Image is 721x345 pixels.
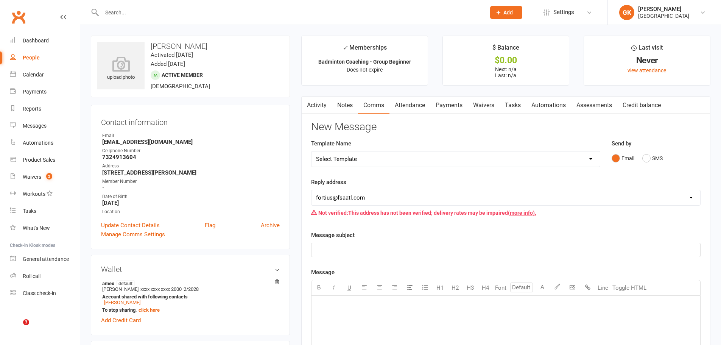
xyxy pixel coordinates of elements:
[23,72,44,78] div: Calendar
[162,72,203,78] span: Active member
[9,8,28,27] a: Clubworx
[10,83,80,100] a: Payments
[102,154,280,161] strong: 7324913604
[311,268,335,277] label: Message
[10,268,80,285] a: Roll call
[10,32,80,49] a: Dashboard
[500,97,526,114] a: Tasks
[23,290,56,296] div: Class check-in
[318,210,348,216] strong: Not verified:
[97,56,145,81] div: upload photo
[332,97,358,114] a: Notes
[102,208,280,215] div: Location
[311,206,701,220] div: This address has not been verified; delivery rates may be impaired
[10,151,80,169] a: Product Sales
[10,49,80,66] a: People
[358,97,389,114] a: Comms
[102,200,280,206] strong: [DATE]
[97,42,283,50] h3: [PERSON_NAME]
[101,265,280,273] h3: Wallet
[8,319,26,337] iframe: Intercom live chat
[450,66,562,78] p: Next: n/a Last: n/a
[100,7,480,18] input: Search...
[311,139,351,148] label: Template Name
[151,83,210,90] span: [DEMOGRAPHIC_DATA]
[102,193,280,200] div: Date of Birth
[139,307,160,313] a: click here
[508,210,536,216] a: (more info).
[642,151,663,165] button: SMS
[342,280,357,295] button: U
[10,285,80,302] a: Class kiosk mode
[10,220,80,237] a: What's New
[612,139,631,148] label: Send by
[101,115,280,126] h3: Contact information
[347,67,383,73] span: Does not expire
[23,37,49,44] div: Dashboard
[526,97,571,114] a: Automations
[503,9,513,16] span: Add
[23,89,47,95] div: Payments
[23,140,53,146] div: Automations
[10,169,80,186] a: Waivers 2
[140,286,182,292] span: xxxx xxxx xxxx 2000
[448,280,463,295] button: H2
[102,162,280,170] div: Address
[23,191,45,197] div: Workouts
[450,56,562,64] div: $0.00
[490,6,522,19] button: Add
[23,55,40,61] div: People
[10,203,80,220] a: Tasks
[23,174,41,180] div: Waivers
[535,280,550,295] button: A
[318,59,411,65] strong: Badminton Coaching - Group Beginner
[10,117,80,134] a: Messages
[617,97,666,114] a: Credit balance
[101,279,280,314] li: [PERSON_NAME]
[10,66,80,83] a: Calendar
[492,43,519,56] div: $ Balance
[151,61,185,67] time: Added [DATE]
[23,208,36,214] div: Tasks
[102,169,280,176] strong: [STREET_ADDRESS][PERSON_NAME]
[10,251,80,268] a: General attendance kiosk mode
[430,97,468,114] a: Payments
[23,106,41,112] div: Reports
[101,230,165,239] a: Manage Comms Settings
[101,221,160,230] a: Update Contact Details
[638,6,689,12] div: [PERSON_NAME]
[311,231,355,240] label: Message subject
[463,280,478,295] button: H3
[102,184,280,191] strong: -
[102,294,276,300] strong: Account shared with following contacts
[23,256,69,262] div: General attendance
[46,173,52,180] span: 2
[591,56,703,64] div: Never
[610,280,648,295] button: Toggle HTML
[205,221,215,230] a: Flag
[347,284,351,291] span: U
[612,151,634,165] button: Email
[23,123,47,129] div: Messages
[102,178,280,185] div: Member Number
[343,44,347,52] i: ✓
[184,286,199,292] span: 2/2028
[102,147,280,155] div: Cellphone Number
[10,100,80,117] a: Reports
[571,97,617,114] a: Assessments
[23,157,55,163] div: Product Sales
[302,97,332,114] a: Activity
[102,280,276,286] strong: amex
[468,97,500,114] a: Waivers
[102,307,276,313] strong: To stop sharing,
[510,283,533,292] input: Default
[104,300,140,305] a: [PERSON_NAME]
[619,5,634,20] div: GK
[311,178,346,187] label: Reply address
[638,12,689,19] div: [GEOGRAPHIC_DATA]
[311,121,701,133] h3: New Message
[23,273,40,279] div: Roll call
[116,280,135,286] span: default
[595,280,610,295] button: Line
[433,280,448,295] button: H1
